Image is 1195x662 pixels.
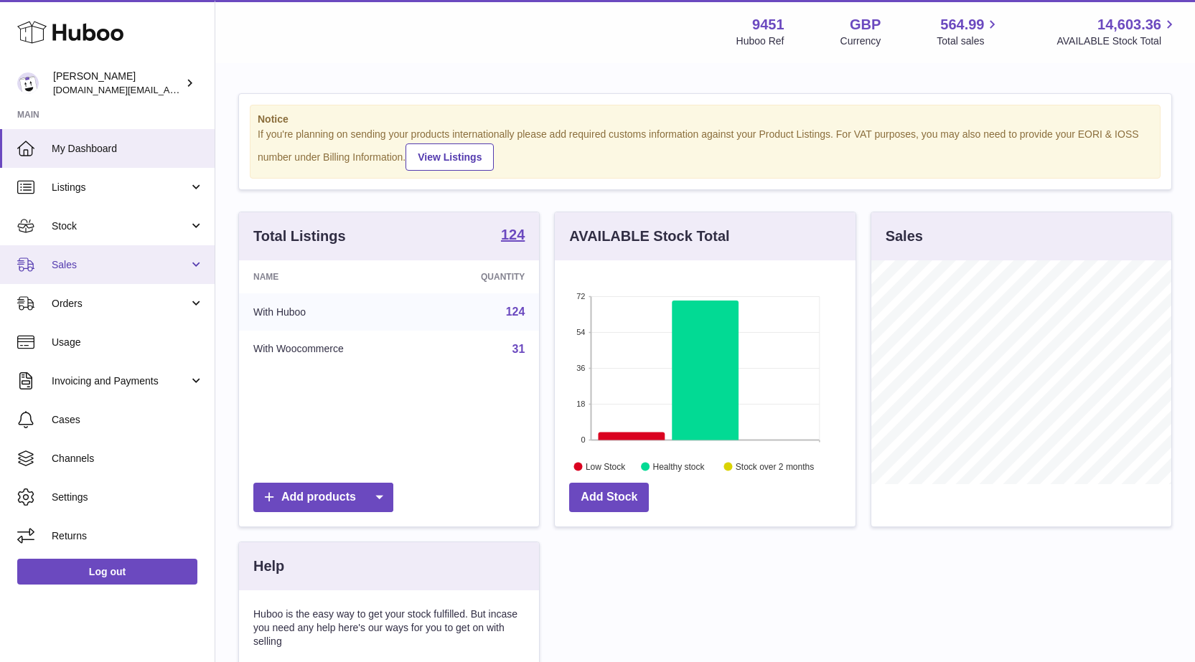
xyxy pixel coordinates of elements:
strong: 9451 [752,15,784,34]
span: 14,603.36 [1097,15,1161,34]
h3: AVAILABLE Stock Total [569,227,729,246]
th: Quantity [426,260,540,293]
strong: Notice [258,113,1153,126]
span: Total sales [937,34,1000,48]
td: With Woocommerce [239,331,426,368]
img: amir.ch@gmail.com [17,72,39,94]
span: Sales [52,258,189,272]
th: Name [239,260,426,293]
text: 54 [577,328,586,336]
div: [PERSON_NAME] [53,70,182,97]
td: With Huboo [239,293,426,331]
span: Orders [52,297,189,311]
strong: GBP [850,15,881,34]
h3: Help [253,557,284,576]
a: 14,603.36 AVAILABLE Stock Total [1056,15,1178,48]
a: Add Stock [569,483,649,512]
p: Huboo is the easy way to get your stock fulfilled. But incase you need any help here's our ways f... [253,607,525,648]
a: 124 [506,306,525,318]
div: Currency [840,34,881,48]
h3: Sales [886,227,923,246]
text: 36 [577,364,586,372]
a: 564.99 Total sales [937,15,1000,48]
text: Stock over 2 months [736,461,814,471]
span: My Dashboard [52,142,204,156]
div: Huboo Ref [736,34,784,48]
span: Listings [52,181,189,194]
span: Settings [52,491,204,504]
span: Stock [52,219,189,233]
a: Add products [253,483,393,512]
span: Cases [52,413,204,427]
h3: Total Listings [253,227,346,246]
text: 18 [577,399,586,408]
span: Invoicing and Payments [52,374,189,388]
span: Channels [52,452,204,465]
div: If you're planning on sending your products internationally please add required customs informati... [258,128,1153,171]
a: 31 [512,343,525,355]
span: [DOMAIN_NAME][EMAIL_ADDRESS][DOMAIN_NAME] [53,84,286,95]
span: AVAILABLE Stock Total [1056,34,1178,48]
a: Log out [17,559,197,585]
text: 0 [581,435,586,444]
text: 72 [577,292,586,301]
text: Low Stock [586,461,626,471]
strong: 124 [501,227,525,242]
text: Healthy stock [653,461,706,471]
span: Returns [52,529,204,543]
a: 124 [501,227,525,245]
span: 564.99 [940,15,984,34]
a: View Listings [406,143,494,171]
span: Usage [52,336,204,349]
